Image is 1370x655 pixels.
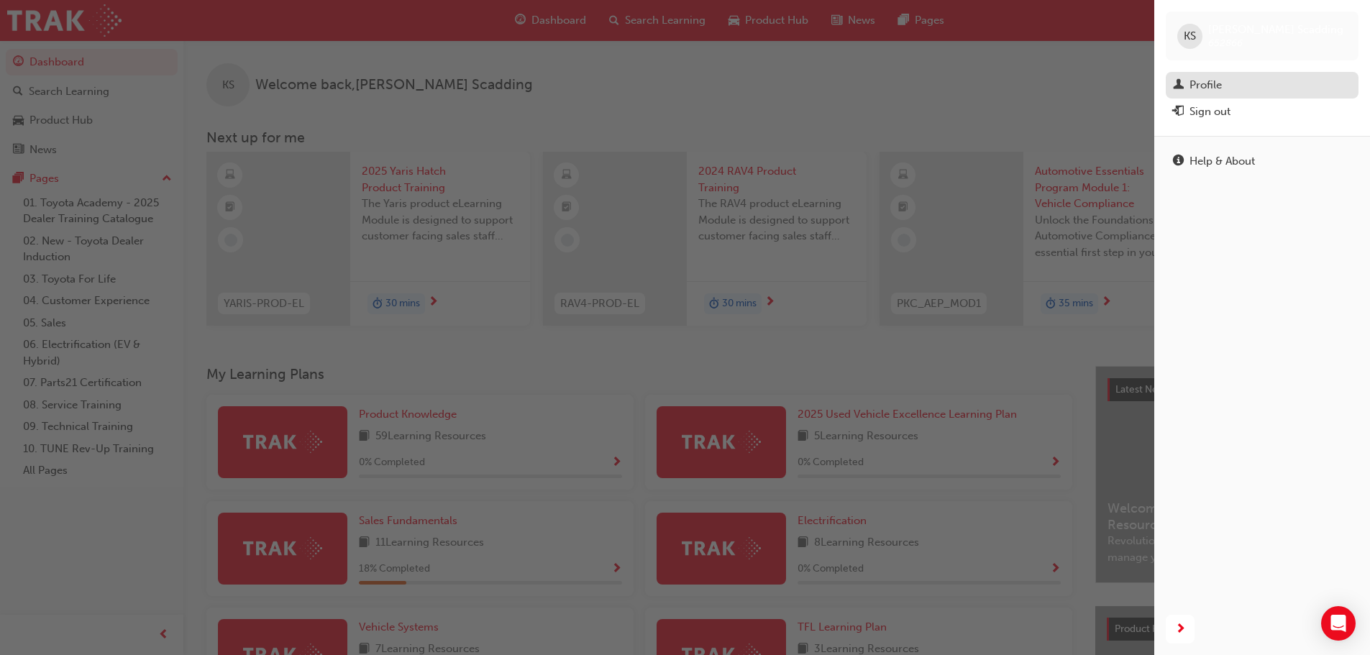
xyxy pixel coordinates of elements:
[1175,620,1186,638] span: next-icon
[1184,28,1196,45] span: KS
[1208,23,1343,36] span: [PERSON_NAME] Scadding
[1166,99,1358,125] button: Sign out
[1173,79,1184,92] span: man-icon
[1189,77,1222,93] div: Profile
[1321,606,1356,641] div: Open Intercom Messenger
[1189,153,1255,170] div: Help & About
[1173,106,1184,119] span: exit-icon
[1166,72,1358,99] a: Profile
[1173,155,1184,168] span: info-icon
[1208,37,1243,49] span: 652866
[1189,104,1230,120] div: Sign out
[1166,148,1358,175] a: Help & About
